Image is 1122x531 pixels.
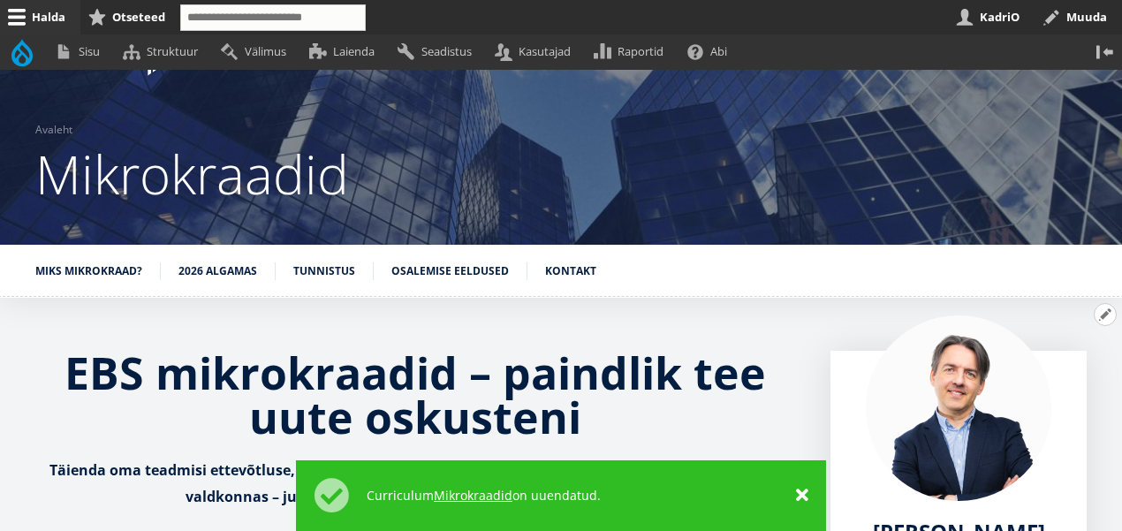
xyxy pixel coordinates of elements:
[35,121,72,139] a: Avaleht
[866,315,1051,501] img: Marko Rillo
[301,34,390,69] a: Laienda
[1094,303,1117,326] button: Avatud EBS mikrokraadid – paindlik tee uute oskusteni seaded
[115,34,213,69] a: Struktuur
[367,487,778,504] div: Curriculum on uuendatud.
[35,138,349,210] span: Mikrokraadid
[213,34,301,69] a: Välimus
[178,262,257,280] a: 2026 algamas
[35,262,142,280] a: Miks mikrokraad?
[434,487,512,504] a: Mikrokraadid
[796,487,808,504] a: ×
[64,343,766,447] strong: EBS mikrokraadid – paindlik tee uute oskusteni
[545,262,596,280] a: Kontakt
[679,34,743,69] a: Abi
[587,34,679,69] a: Raportid
[296,460,826,531] div: Olekuteade
[49,460,782,506] strong: Täienda oma teadmisi ettevõtluse, juhtimise, digipädevuste, turunduse, rahanduse või rohemajandus...
[293,262,355,280] a: Tunnistus
[487,34,586,69] a: Kasutajad
[47,34,115,69] a: Sisu
[1088,34,1122,69] button: Vertikaalasend
[390,34,487,69] a: Seadistus
[391,262,509,280] a: Osalemise eeldused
